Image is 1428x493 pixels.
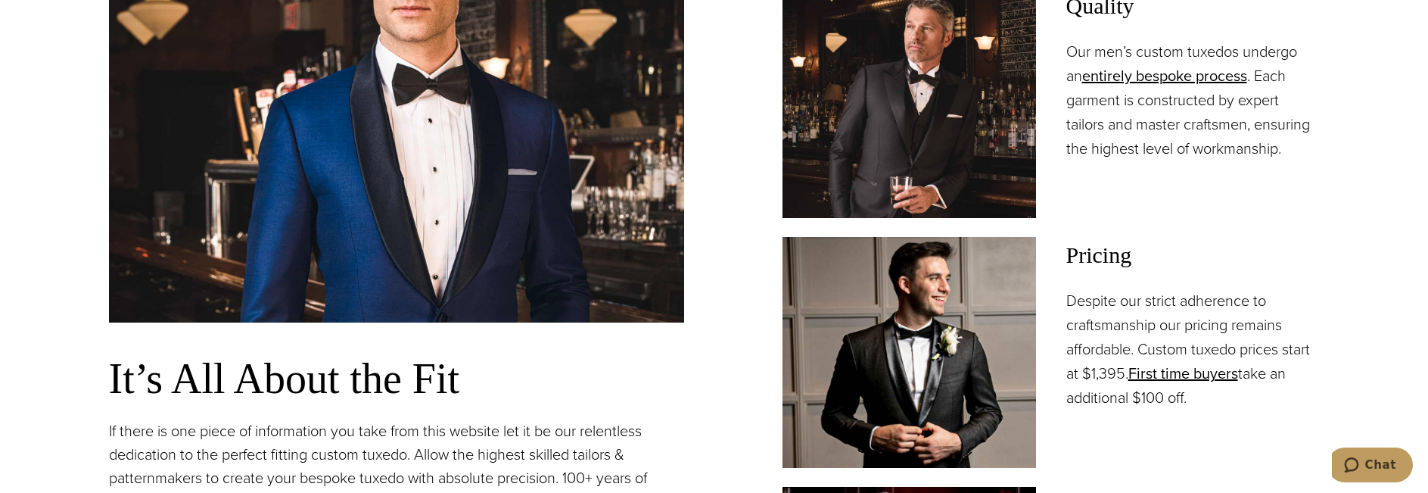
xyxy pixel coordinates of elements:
span: Pricing [1066,237,1320,273]
h3: It’s All About the Fit [109,353,684,404]
iframe: Opens a widget where you can chat to one of our agents [1332,448,1413,485]
img: Client in classic black shawl collar black custom tuxedo. [782,237,1036,467]
p: Despite our strict adherence to craftsmanship our pricing remains affordable. Custom tuxedo price... [1066,289,1320,410]
p: Our men’s custom tuxedos undergo an . Each garment is constructed by expert tailors and master cr... [1066,39,1320,161]
a: First time buyers [1128,362,1238,385]
a: entirely bespoke process [1082,64,1247,87]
